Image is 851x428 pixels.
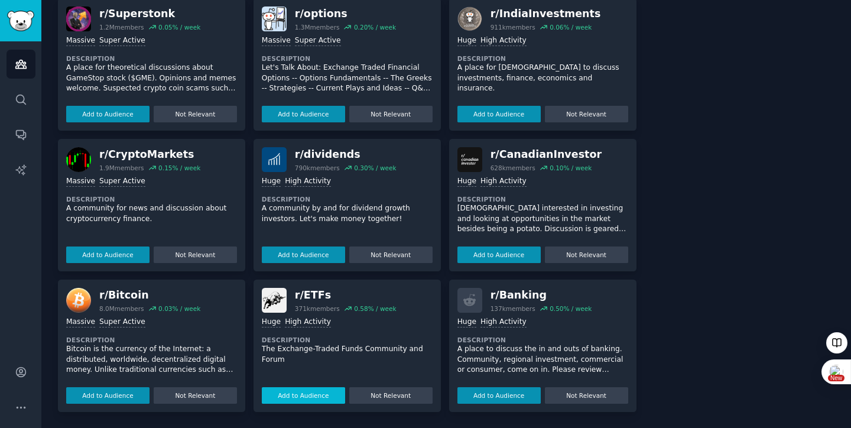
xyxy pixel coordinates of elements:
[158,164,200,172] div: 0.15 % / week
[154,387,237,404] button: Not Relevant
[158,304,200,313] div: 0.03 % / week
[262,317,281,328] div: Huge
[545,247,628,263] button: Not Relevant
[480,176,527,187] div: High Activity
[550,304,592,313] div: 0.50 % / week
[66,387,150,404] button: Add to Audience
[349,106,433,122] button: Not Relevant
[262,336,433,344] dt: Description
[480,317,527,328] div: High Activity
[295,23,340,31] div: 1.3M members
[349,247,433,263] button: Not Relevant
[285,317,331,328] div: High Activity
[262,288,287,313] img: ETFs
[545,387,628,404] button: Not Relevant
[457,387,541,404] button: Add to Audience
[262,35,291,47] div: Massive
[491,288,592,303] div: r/ Banking
[66,176,95,187] div: Massive
[66,195,237,203] dt: Description
[457,35,476,47] div: Huge
[262,195,433,203] dt: Description
[354,304,396,313] div: 0.58 % / week
[7,11,34,31] img: GummySearch logo
[457,7,482,31] img: IndiaInvestments
[99,288,200,303] div: r/ Bitcoin
[66,35,95,47] div: Massive
[262,344,433,365] p: The Exchange-Traded Funds Community and Forum
[66,203,237,224] p: A community for news and discussion about cryptocurrency finance.
[154,247,237,263] button: Not Relevant
[457,203,628,235] p: [DEMOGRAPHIC_DATA] interested in investing and looking at opportunities in the market besides bei...
[457,195,628,203] dt: Description
[491,7,601,21] div: r/ IndiaInvestments
[99,35,145,47] div: Super Active
[66,63,237,94] p: A place for theoretical discussions about GameStop stock ($GME). Opinions and memes welcome. Susp...
[99,23,144,31] div: 1.2M members
[262,147,287,172] img: dividends
[349,387,433,404] button: Not Relevant
[457,147,482,172] img: CanadianInvestor
[262,176,281,187] div: Huge
[491,304,535,313] div: 137k members
[295,35,341,47] div: Super Active
[262,247,345,263] button: Add to Audience
[480,35,527,47] div: High Activity
[262,203,433,224] p: A community by and for dividend growth investors. Let's make money together!
[262,7,287,31] img: options
[66,344,237,375] p: Bitcoin is the currency of the Internet: a distributed, worldwide, decentralized digital money. U...
[295,288,397,303] div: r/ ETFs
[491,23,535,31] div: 911k members
[295,304,340,313] div: 371k members
[99,147,200,162] div: r/ CryptoMarkets
[457,106,541,122] button: Add to Audience
[262,54,433,63] dt: Description
[491,164,535,172] div: 628k members
[66,7,91,31] img: Superstonk
[66,54,237,63] dt: Description
[457,247,541,263] button: Add to Audience
[99,304,144,313] div: 8.0M members
[66,288,91,313] img: Bitcoin
[154,106,237,122] button: Not Relevant
[99,176,145,187] div: Super Active
[66,247,150,263] button: Add to Audience
[545,106,628,122] button: Not Relevant
[66,336,237,344] dt: Description
[66,147,91,172] img: CryptoMarkets
[457,54,628,63] dt: Description
[457,63,628,94] p: A place for [DEMOGRAPHIC_DATA] to discuss investments, finance, economics and insurance.
[457,336,628,344] dt: Description
[457,176,476,187] div: Huge
[295,147,397,162] div: r/ dividends
[158,23,200,31] div: 0.05 % / week
[262,387,345,404] button: Add to Audience
[295,7,396,21] div: r/ options
[550,164,592,172] div: 0.10 % / week
[491,147,602,162] div: r/ CanadianInvestor
[354,164,396,172] div: 0.30 % / week
[262,106,345,122] button: Add to Audience
[354,23,396,31] div: 0.20 % / week
[99,164,144,172] div: 1.9M members
[99,317,145,328] div: Super Active
[262,63,433,94] p: Let's Talk About: Exchange Traded Financial Options -- Options Fundamentals -- The Greeks -- Stra...
[295,164,340,172] div: 790k members
[66,106,150,122] button: Add to Audience
[99,7,200,21] div: r/ Superstonk
[457,317,476,328] div: Huge
[457,344,628,375] p: A place to discuss the in and outs of banking. Community, regional investment, commercial or cons...
[550,23,592,31] div: 0.06 % / week
[66,317,95,328] div: Massive
[285,176,331,187] div: High Activity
